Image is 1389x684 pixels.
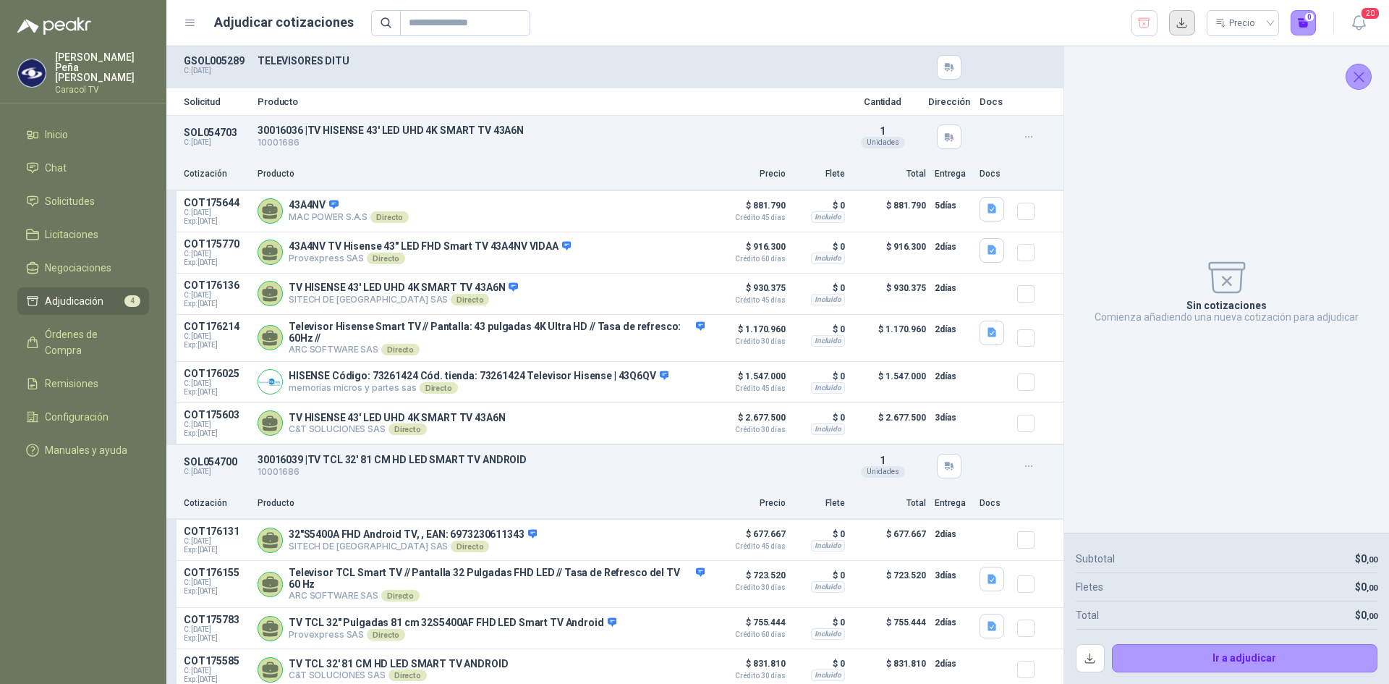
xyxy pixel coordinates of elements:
span: Crédito 30 días [713,426,786,434]
p: $ 916.300 [713,238,786,263]
p: Comienza añadiendo una nueva cotización para adjudicar [1095,311,1359,323]
p: 2 días [935,655,971,672]
p: 2 días [935,614,971,631]
span: 1 [880,455,885,466]
span: Exp: [DATE] [184,300,249,308]
span: Exp: [DATE] [184,429,249,438]
p: Flete [794,497,845,510]
p: COT175783 [184,614,249,625]
div: Directo [381,344,420,355]
p: C: [DATE] [184,468,249,476]
p: $ 930.375 [713,279,786,304]
p: $ 677.667 [713,525,786,550]
p: MAC POWER S.A.S [289,211,409,223]
div: Incluido [811,423,845,435]
p: 43A4NV [289,199,409,212]
a: Configuración [17,403,149,431]
p: 43A4NV TV Hisense 43" LED FHD Smart TV 43A4NV VIDAA [289,240,571,253]
span: Crédito 30 días [713,672,786,680]
p: $ 0 [794,197,845,214]
p: $ 1.547.000 [854,368,926,397]
div: Directo [420,382,458,394]
p: SOL054703 [184,127,249,138]
p: $ [1355,579,1377,595]
p: $ 755.444 [713,614,786,638]
p: C: [DATE] [184,138,249,147]
p: Cotización [184,167,249,181]
p: Entrega [935,497,971,510]
img: Company Logo [18,59,46,87]
span: C: [DATE] [184,379,249,388]
p: TV TCL 32' 81 CM HD LED SMART TV ANDROID [289,658,508,670]
span: 20 [1360,7,1380,20]
p: $ 0 [794,368,845,385]
a: Remisiones [17,370,149,397]
span: C: [DATE] [184,625,249,634]
p: Sin cotizaciones [1186,300,1267,311]
span: Chat [45,160,67,176]
p: 2 días [935,279,971,297]
p: 30016036 | TV HISENSE 43' LED UHD 4K SMART TV 43A6N [258,124,838,136]
p: Caracol TV [55,85,149,94]
div: Incluido [811,628,845,640]
p: memorias micros y partes sas [289,382,668,394]
div: Directo [451,541,489,552]
span: Remisiones [45,376,98,392]
p: SITECH DE [GEOGRAPHIC_DATA] SAS [289,541,537,552]
span: 4 [124,295,140,307]
span: Solicitudes [45,193,95,209]
span: Crédito 30 días [713,338,786,345]
img: Company Logo [258,370,282,394]
p: TV HISENSE 43' LED UHD 4K SMART TV 43A6N [289,412,505,423]
span: Exp: [DATE] [184,388,249,397]
p: SITECH DE [GEOGRAPHIC_DATA] SAS [289,294,518,305]
p: 10001686 [258,465,838,479]
span: C: [DATE] [184,421,249,429]
p: Televisor TCL Smart TV // Pantalla 32 Pulgadas FHD LED // Tasa de Refresco del TV 60 Hz [289,567,705,590]
a: Solicitudes [17,187,149,215]
p: $ 0 [794,409,845,426]
span: C: [DATE] [184,332,249,341]
p: $ 723.520 [713,567,786,591]
div: Incluido [811,335,845,347]
p: Producto [258,497,705,510]
span: Manuales y ayuda [45,442,127,458]
p: 3 días [935,409,971,426]
p: Precio [713,497,786,510]
div: Incluido [811,382,845,394]
span: 1 [880,125,885,137]
div: Directo [367,629,405,641]
div: Directo [367,253,405,264]
img: Logo peakr [17,17,91,35]
span: Crédito 60 días [713,631,786,638]
div: Directo [451,294,489,305]
p: ARC SOFTWARE SAS [289,344,705,355]
p: [PERSON_NAME] Peña [PERSON_NAME] [55,52,149,83]
div: Directo [381,590,420,601]
p: Producto [258,167,705,181]
p: 2 días [935,321,971,338]
p: COT176025 [184,368,249,379]
div: Incluido [811,581,845,593]
p: $ 1.547.000 [713,368,786,392]
span: Exp: [DATE] [184,675,249,684]
p: Entrega [935,167,971,181]
span: C: [DATE] [184,291,249,300]
div: Incluido [811,211,845,223]
h1: Adjudicar cotizaciones [214,12,354,33]
p: Docs [980,167,1008,181]
p: 3 días [935,567,971,584]
span: Órdenes de Compra [45,326,135,358]
div: Incluido [811,294,845,305]
p: TV HISENSE 43' LED UHD 4K SMART TV 43A6N [289,282,518,295]
span: Exp: [DATE] [184,217,249,226]
a: Licitaciones [17,221,149,248]
p: Fletes [1076,579,1103,595]
p: $ 831.810 [854,655,926,684]
p: Televisor Hisense Smart TV // Pantalla: 43 pulgadas 4K Ultra HD // Tasa de refresco: 60Hz // [289,321,705,344]
span: C: [DATE] [184,667,249,675]
div: Incluido [811,540,845,552]
p: HISENSE Código: 73261424 Cód. tienda: 73261424 Televisor Hisense | 43Q6QV [289,370,668,383]
span: C: [DATE] [184,578,249,587]
span: Exp: [DATE] [184,546,249,554]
